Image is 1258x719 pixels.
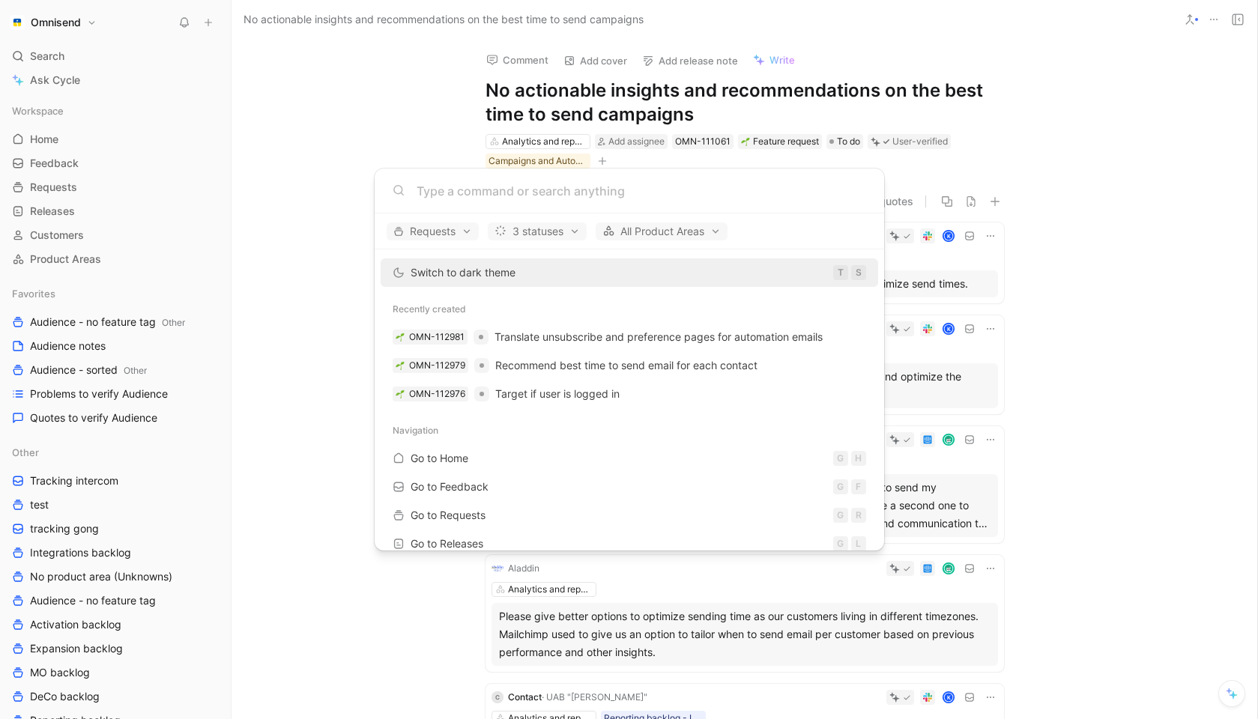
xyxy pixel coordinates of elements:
a: 🌱OMN-112981Translate unsubscribe and preference pages for automation emails [381,323,878,351]
button: Switch to dark themeTS [381,258,878,287]
img: 🌱 [396,361,405,370]
span: Go to Requests [411,509,486,521]
div: T [833,265,848,280]
div: H [851,451,866,466]
button: Requests [387,222,479,240]
span: Recommend best time to send email for each contact [495,359,757,371]
img: 🌱 [396,389,405,398]
span: Translate unsubscribe and preference pages for automation emails [495,330,823,343]
div: G [833,508,848,523]
a: 🌱OMN-112976Target if user is logged in [381,380,878,408]
a: Go to ReleasesGL [381,530,878,558]
span: Go to Releases [411,537,483,550]
div: F [851,479,866,494]
div: Navigation [375,417,884,444]
div: OMN-112979 [409,358,465,373]
span: Target if user is logged in [495,387,620,400]
div: OMN-112976 [409,386,465,401]
span: Go to Feedback [411,480,489,493]
a: Go to RequestsGR [381,501,878,530]
div: R [851,508,866,523]
span: 3 statuses [495,222,580,240]
button: 3 statuses [488,222,587,240]
img: 🌱 [396,333,405,342]
a: Go to HomeGH [381,444,878,473]
div: Recently created [375,296,884,323]
input: Type a command or search anything [417,182,866,200]
div: G [833,536,848,551]
div: G [833,479,848,494]
span: Switch to dark theme [411,266,515,279]
span: Requests [393,222,472,240]
div: S [851,265,866,280]
span: Go to Home [411,452,468,464]
div: L [851,536,866,551]
div: G [833,451,848,466]
a: 🌱OMN-112979Recommend best time to send email for each contact [381,351,878,380]
a: Go to FeedbackGF [381,473,878,501]
button: All Product Areas [596,222,728,240]
div: OMN-112981 [409,330,465,345]
span: All Product Areas [602,222,721,240]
